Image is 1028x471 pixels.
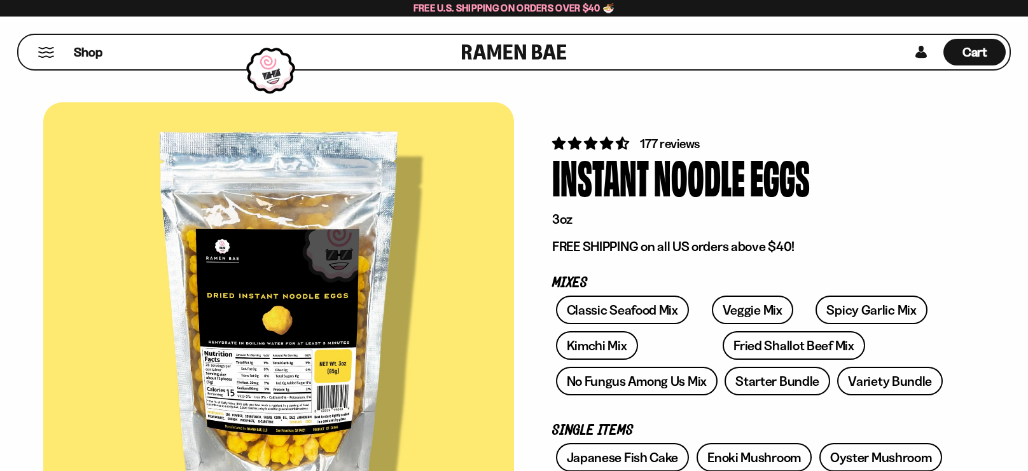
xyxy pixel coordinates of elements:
div: Eggs [750,153,810,200]
a: Veggie Mix [712,296,793,324]
span: Free U.S. Shipping on Orders over $40 🍜 [413,2,615,14]
a: Shop [74,39,102,65]
span: 177 reviews [640,136,700,151]
div: Cart [943,35,1006,69]
a: Variety Bundle [837,367,943,395]
div: Noodle [654,153,745,200]
a: Fried Shallot Beef Mix [723,331,865,360]
p: FREE SHIPPING on all US orders above $40! [552,238,947,255]
span: Shop [74,44,102,61]
a: Starter Bundle [725,367,830,395]
p: Single Items [552,425,947,437]
span: 4.71 stars [552,135,632,151]
a: Kimchi Mix [556,331,638,360]
a: Spicy Garlic Mix [816,296,927,324]
div: Instant [552,153,649,200]
p: Mixes [552,277,947,289]
span: Cart [962,44,987,60]
p: 3oz [552,211,947,228]
a: Classic Seafood Mix [556,296,689,324]
a: No Fungus Among Us Mix [556,367,718,395]
button: Mobile Menu Trigger [38,47,55,58]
